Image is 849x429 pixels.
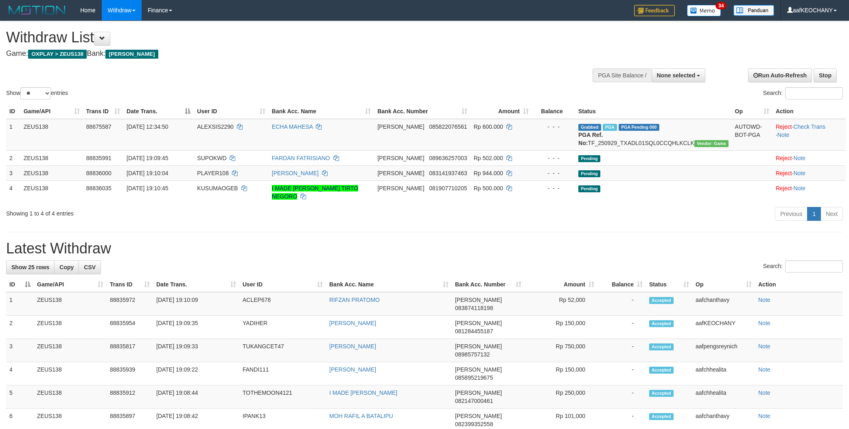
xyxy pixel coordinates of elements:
[692,339,755,362] td: aafpengsreynich
[455,343,502,350] span: [PERSON_NAME]
[6,180,20,204] td: 4
[329,366,376,373] a: [PERSON_NAME]
[758,320,770,326] a: Note
[86,185,112,191] span: 88836035
[793,155,805,161] a: Note
[455,328,493,334] span: Copy 081284455187 to clipboard
[20,119,83,151] td: ZEUS138
[455,398,493,404] span: Copy 082147000461 to clipboard
[455,389,502,396] span: [PERSON_NAME]
[793,123,825,130] a: Check Trans
[34,316,107,339] td: ZEUS138
[86,170,112,176] span: 88836000
[578,170,600,177] span: Pending
[20,104,83,119] th: Game/API: activate to sort column ascending
[6,165,20,180] td: 3
[807,207,821,221] a: 1
[6,206,348,218] div: Showing 1 to 4 of 4 entries
[772,180,846,204] td: ·
[793,170,805,176] a: Note
[153,385,239,409] td: [DATE] 19:08:44
[86,155,112,161] span: 88835991
[470,104,532,119] th: Amount: activate to sort column ascending
[329,297,380,303] a: RIFZAN PRATOMO
[525,292,597,316] td: Rp 52,000
[785,260,843,273] input: Search:
[329,343,376,350] a: [PERSON_NAME]
[455,421,493,427] span: Copy 082399352558 to clipboard
[326,277,452,292] th: Bank Acc. Name: activate to sort column ascending
[525,339,597,362] td: Rp 750,000
[532,104,575,119] th: Balance
[776,170,792,176] a: Reject
[694,140,729,147] span: Vendor URL: https://trx31.1velocity.biz
[272,123,313,130] a: ECHA MAHESA
[772,119,846,151] td: · ·
[748,68,812,82] a: Run Auto-Refresh
[6,104,20,119] th: ID
[474,170,503,176] span: Rp 944.000
[692,385,755,409] td: aafchhealita
[239,277,326,292] th: User ID: activate to sort column ascending
[732,104,772,119] th: Op: activate to sort column ascending
[54,260,79,274] a: Copy
[692,292,755,316] td: aafchanthavy
[6,277,34,292] th: ID: activate to sort column descending
[127,170,168,176] span: [DATE] 19:10:04
[107,385,153,409] td: 88835912
[455,413,502,419] span: [PERSON_NAME]
[153,362,239,385] td: [DATE] 19:09:22
[597,362,646,385] td: -
[374,104,470,119] th: Bank Acc. Number: activate to sort column ascending
[6,362,34,385] td: 4
[20,87,51,99] select: Showentries
[692,316,755,339] td: aafKEOCHANY
[429,170,467,176] span: Copy 083141937463 to clipboard
[455,320,502,326] span: [PERSON_NAME]
[20,165,83,180] td: ZEUS138
[772,104,846,119] th: Action
[377,123,424,130] span: [PERSON_NAME]
[593,68,651,82] div: PGA Site Balance /
[153,277,239,292] th: Date Trans.: activate to sort column ascending
[758,297,770,303] a: Note
[474,123,503,130] span: Rp 600.000
[6,119,20,151] td: 1
[535,123,572,131] div: - - -
[34,385,107,409] td: ZEUS138
[6,87,68,99] label: Show entries
[772,150,846,165] td: ·
[452,277,525,292] th: Bank Acc. Number: activate to sort column ascending
[6,150,20,165] td: 2
[634,5,675,16] img: Feedback.jpg
[429,155,467,161] span: Copy 089636257003 to clipboard
[6,240,843,257] h1: Latest Withdraw
[377,185,424,191] span: [PERSON_NAME]
[6,339,34,362] td: 3
[197,155,226,161] span: SUPOKWD
[772,165,846,180] td: ·
[455,297,502,303] span: [PERSON_NAME]
[732,119,772,151] td: AUTOWD-BOT-PGA
[272,185,358,200] a: I MADE [PERSON_NAME] TIRTO NEGORO
[578,155,600,162] span: Pending
[377,170,424,176] span: [PERSON_NAME]
[758,366,770,373] a: Note
[107,277,153,292] th: Trans ID: activate to sort column ascending
[239,316,326,339] td: YADIHER
[107,292,153,316] td: 88835972
[20,150,83,165] td: ZEUS138
[153,339,239,362] td: [DATE] 19:09:33
[194,104,268,119] th: User ID: activate to sort column ascending
[758,413,770,419] a: Note
[272,155,330,161] a: FARDAN FATRISIANO
[6,29,558,46] h1: Withdraw List
[525,316,597,339] td: Rp 150,000
[578,132,603,146] b: PGA Ref. No:
[153,292,239,316] td: [DATE] 19:10:09
[525,385,597,409] td: Rp 250,000
[578,185,600,192] span: Pending
[597,316,646,339] td: -
[763,87,843,99] label: Search:
[197,170,229,176] span: PLAYER108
